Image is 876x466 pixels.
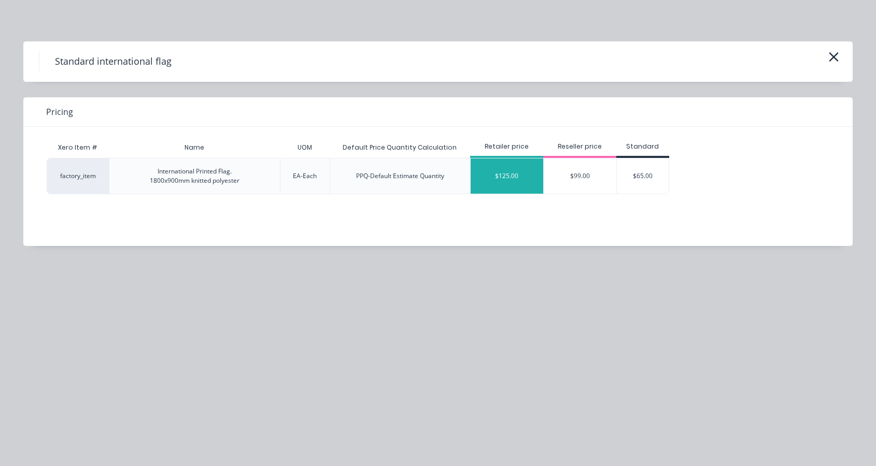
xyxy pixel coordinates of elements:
[46,106,73,118] span: Pricing
[470,142,543,151] div: Retailer price
[544,158,616,194] div: $99.00
[356,171,444,181] div: PPQ-Default Estimate Quantity
[617,158,669,194] div: $65.00
[471,158,543,194] div: $125.00
[47,137,109,158] div: Xero Item #
[47,158,109,194] div: factory_item
[150,167,239,185] div: International Printed Flag. 1800x900mm knitted polyester
[616,142,669,151] div: Standard
[39,52,187,71] h4: Standard international flag
[289,135,320,161] div: UOM
[334,135,465,161] div: Default Price Quantity Calculation
[176,135,213,161] div: Name
[293,171,317,181] div: EA-Each
[543,142,616,151] div: Reseller price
